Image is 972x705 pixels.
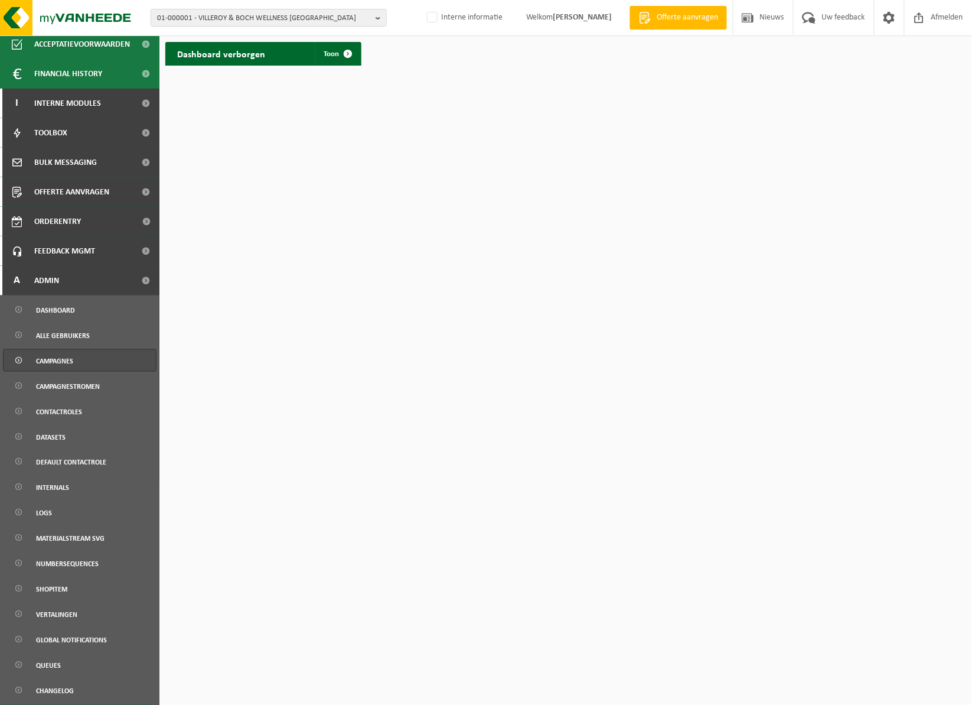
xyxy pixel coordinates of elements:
[151,9,387,27] button: 01-000001 - VILLEROY & BOCH WELLNESS [GEOGRAPHIC_DATA]
[36,375,100,398] span: Campagnestromen
[36,477,69,499] span: Internals
[34,59,102,89] span: Financial History
[3,425,156,448] a: Datasets
[3,298,156,321] a: Dashboard
[3,603,156,626] a: Vertalingen
[3,375,156,397] a: Campagnestromen
[157,9,371,27] span: 01-000001 - VILLEROY & BOCH WELLNESS [GEOGRAPHIC_DATA]
[34,207,133,236] span: Orderentry Goedkeuring
[553,13,612,22] strong: [PERSON_NAME]
[34,89,101,118] span: Interne modules
[36,426,66,449] span: Datasets
[324,50,340,58] span: Toon
[36,350,73,372] span: Campagnes
[36,299,75,321] span: Dashboard
[36,553,99,576] span: Numbersequences
[12,89,22,118] span: I
[3,654,156,677] a: Queues
[3,324,156,346] a: Alle gebruikers
[34,266,59,295] span: Admin
[36,604,77,626] span: Vertalingen
[12,266,22,295] span: A
[34,118,67,148] span: Toolbox
[3,629,156,651] a: Global notifications
[3,578,156,600] a: Shopitem
[3,400,156,423] a: Contactroles
[3,476,156,499] a: Internals
[36,655,61,677] span: Queues
[36,579,67,601] span: Shopitem
[425,9,503,27] label: Interne informatie
[315,42,360,66] a: Toon
[654,12,721,24] span: Offerte aanvragen
[165,42,277,65] h2: Dashboard verborgen
[36,401,82,423] span: Contactroles
[3,349,156,372] a: Campagnes
[3,680,156,702] a: Changelog
[629,6,727,30] a: Offerte aanvragen
[34,30,130,59] span: Acceptatievoorwaarden
[36,451,106,474] span: default contactrole
[3,527,156,550] a: Materialstream SVG
[34,177,109,207] span: Offerte aanvragen
[36,629,107,652] span: Global notifications
[36,502,52,525] span: Logs
[3,553,156,575] a: Numbersequences
[36,324,90,347] span: Alle gebruikers
[34,236,95,266] span: Feedback MGMT
[34,148,97,177] span: Bulk Messaging
[3,451,156,473] a: default contactrole
[36,680,74,703] span: Changelog
[3,502,156,524] a: Logs
[36,528,105,550] span: Materialstream SVG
